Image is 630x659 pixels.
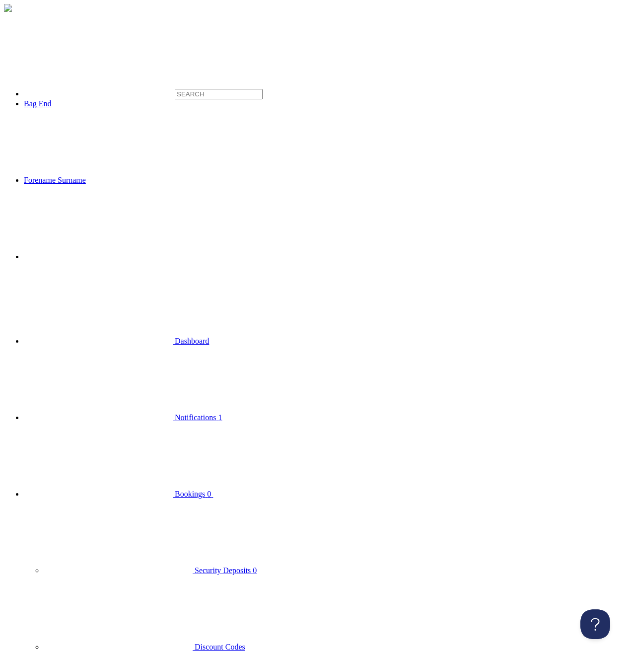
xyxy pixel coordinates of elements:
[4,4,12,12] img: menu-toggle-4520fedd754c2a8bde71ea2914dd820b131290c2d9d837ca924f0cce6f9668d0.png
[175,490,205,498] span: Bookings
[44,566,257,575] a: Security Deposits 0
[195,643,245,651] span: Discount Codes
[24,490,362,498] a: Bookings 0
[253,566,257,575] span: 0
[195,566,251,575] span: Security Deposits
[44,643,245,651] a: Discount Codes
[218,413,222,422] span: 1
[24,99,52,108] a: Bag End
[207,490,211,498] span: 0
[175,337,209,345] span: Dashboard
[175,89,263,99] input: SEARCH
[580,609,610,639] iframe: Toggle Customer Support
[175,413,216,422] span: Notifications
[24,337,209,345] a: Dashboard
[24,413,222,422] a: Notifications 1
[24,176,235,184] a: Forename Surname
